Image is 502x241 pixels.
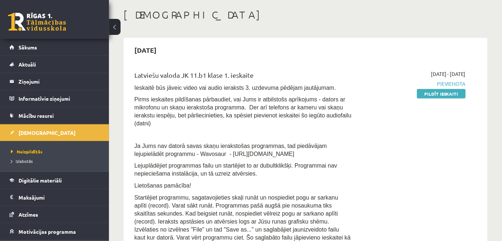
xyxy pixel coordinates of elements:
a: Informatīvie ziņojumi [9,90,100,107]
span: Izlabotās [11,158,33,164]
span: Lietošanas pamācība! [134,182,191,189]
legend: Ziņojumi [19,73,100,90]
span: Mācību resursi [19,112,54,119]
span: Pirms ieskaites pildīšanas pārbaudiet, vai Jums ir atbilstošs aprīkojums - dators ar mikrofonu un... [134,96,352,126]
span: Sākums [19,44,37,51]
a: Izlabotās [11,158,102,164]
a: Atzīmes [9,206,100,223]
a: Ziņojumi [9,73,100,90]
a: Pildīt ieskaiti [417,89,466,99]
span: Motivācijas programma [19,228,76,235]
span: [DEMOGRAPHIC_DATA] [19,129,76,136]
a: Digitālie materiāli [9,172,100,189]
legend: Informatīvie ziņojumi [19,90,100,107]
a: Aktuāli [9,56,100,73]
a: Sākums [9,39,100,56]
span: Neizpildītās [11,149,42,154]
div: Latviešu valoda JK 11.b1 klase 1. ieskaite [134,70,352,84]
a: [DEMOGRAPHIC_DATA] [9,124,100,141]
span: Digitālie materiāli [19,177,62,184]
a: Neizpildītās [11,148,102,155]
legend: Maksājumi [19,189,100,206]
a: Motivācijas programma [9,223,100,240]
span: Pievienota [363,80,466,88]
a: Rīgas 1. Tālmācības vidusskola [8,13,66,31]
span: Ieskaitē būs jāveic video vai audio ieraksts 3. uzdevuma pēdējam jautājumam. [134,85,336,91]
span: Aktuāli [19,61,36,68]
a: Maksājumi [9,189,100,206]
h1: [DEMOGRAPHIC_DATA] [124,9,487,21]
a: Mācību resursi [9,107,100,124]
span: [DATE] - [DATE] [431,70,466,78]
span: Ja Jums nav datorā savas skaņu ierakstošas programmas, tad piedāvājam lejupielādēt programmu - Wa... [134,143,327,157]
span: Atzīmes [19,211,38,218]
span: Lejuplādējiet programmas failu un startējiet to ar dubultklikšķi. Programmai nav nepieciešama ins... [134,162,337,177]
h2: [DATE] [127,41,164,59]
